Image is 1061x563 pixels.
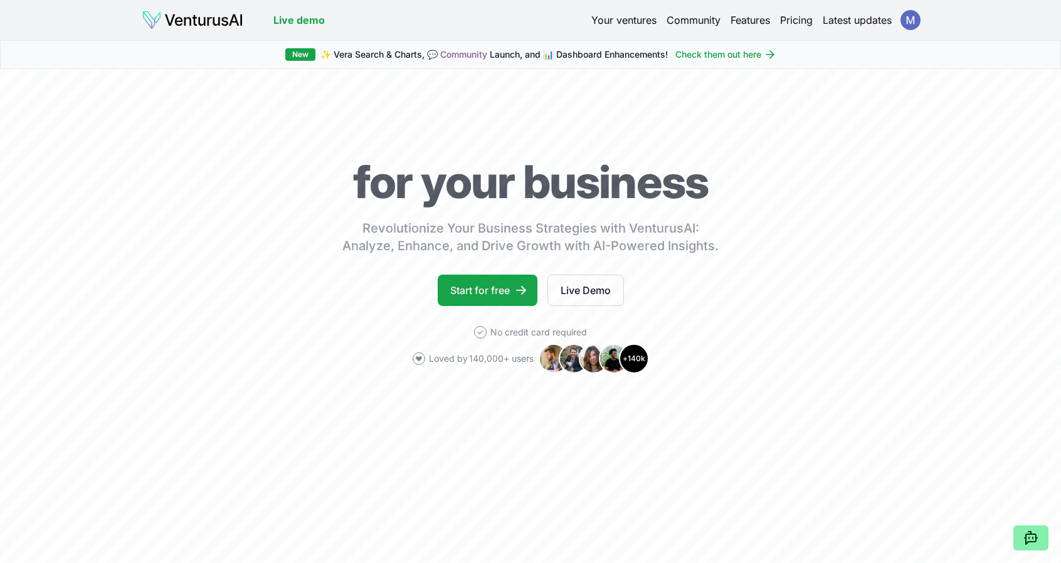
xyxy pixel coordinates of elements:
[559,344,589,374] img: Avatar 2
[285,48,315,61] div: New
[547,275,624,306] a: Live Demo
[591,13,657,28] a: Your ventures
[675,48,776,61] a: Check them out here
[539,344,569,374] img: Avatar 1
[823,13,892,28] a: Latest updates
[599,344,629,374] img: Avatar 4
[900,10,921,30] img: ACg8ocKbSc--cff-LpdbRUh1fWOPoJwXIp28b7C32JR9KdgZk_3_Jw=s96-c
[579,344,609,374] img: Avatar 3
[731,13,770,28] a: Features
[667,13,721,28] a: Community
[440,49,487,60] a: Community
[320,48,668,61] span: ✨ Vera Search & Charts, 💬 Launch, and 📊 Dashboard Enhancements!
[438,275,537,306] a: Start for free
[273,13,325,28] a: Live demo
[142,10,243,30] img: logo
[780,13,813,28] a: Pricing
